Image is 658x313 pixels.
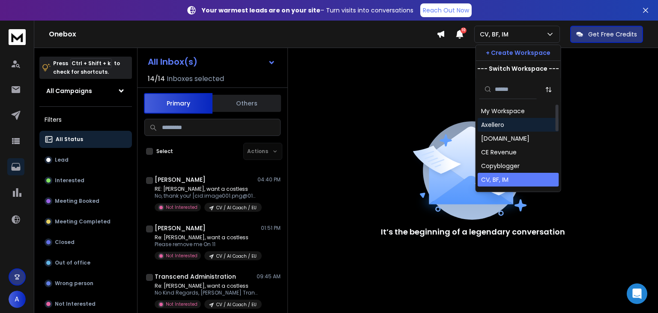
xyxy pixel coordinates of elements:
[53,59,120,76] p: Press to check for shortcuts.
[540,81,557,98] button: Sort by Sort A-Z
[166,204,197,211] p: Not Interested
[46,87,92,95] h1: All Campaigns
[420,3,472,17] a: Reach Out Now
[477,64,559,73] p: --- Switch Workspace ---
[481,189,508,198] div: Cynethiq
[481,120,504,129] div: Axellero
[155,272,236,281] h1: Transcend Administration
[148,57,197,66] h1: All Inbox(s)
[476,45,561,60] button: + Create Workspace
[155,175,206,184] h1: [PERSON_NAME]
[202,6,413,15] p: – Turn visits into conversations
[381,226,565,238] p: It’s the beginning of a legendary conversation
[141,53,282,70] button: All Inbox(s)
[155,193,257,199] p: No, thank you! [cid:image001.png@01DC0ADE.9B8ED980] De
[55,198,99,205] p: Meeting Booked
[55,156,69,163] p: Lead
[480,30,512,39] p: CV, BF, IM
[156,148,173,155] label: Select
[148,74,165,84] span: 14 / 14
[155,224,206,232] h1: [PERSON_NAME]
[55,259,90,266] p: Out of office
[627,283,647,304] div: Open Intercom Messenger
[481,134,529,143] div: [DOMAIN_NAME]
[167,74,224,84] h3: Inboxes selected
[155,234,257,241] p: Re: [PERSON_NAME], want a costless
[55,301,96,307] p: Not Interested
[155,241,257,248] p: Please remove me On 11
[9,29,26,45] img: logo
[423,6,469,15] p: Reach Out Now
[39,82,132,99] button: All Campaigns
[39,114,132,126] h3: Filters
[39,213,132,230] button: Meeting Completed
[461,27,467,33] span: 10
[588,30,637,39] p: Get Free Credits
[39,234,132,251] button: Closed
[155,186,257,193] p: RE: [PERSON_NAME], want a costless
[166,253,197,259] p: Not Interested
[216,205,257,211] p: CV / AI Coach / EU
[49,29,437,39] h1: Onebox
[39,193,132,210] button: Meeting Booked
[39,254,132,271] button: Out of office
[39,131,132,148] button: All Status
[216,253,257,259] p: CV / AI Coach / EU
[70,58,112,68] span: Ctrl + Shift + k
[39,172,132,189] button: Interested
[481,107,525,115] div: My Workspace
[166,301,197,307] p: Not Interested
[570,26,643,43] button: Get Free Credits
[481,162,520,170] div: Copyblogger
[9,291,26,308] button: A
[55,218,111,225] p: Meeting Completed
[39,295,132,313] button: Not Interested
[216,301,257,308] p: CV / AI Coach / EU
[486,48,550,57] p: + Create Workspace
[202,6,320,15] strong: Your warmest leads are on your site
[481,148,517,156] div: CE Revenue
[481,175,508,184] div: CV, BF, IM
[144,93,212,114] button: Primary
[56,136,83,143] p: All Status
[261,225,281,232] p: 01:51 PM
[55,239,75,246] p: Closed
[257,176,281,183] p: 04:40 PM
[55,177,84,184] p: Interested
[212,94,281,113] button: Others
[55,280,93,287] p: Wrong person
[155,283,257,289] p: Re: [PERSON_NAME], want a costless
[39,275,132,292] button: Wrong person
[155,289,257,296] p: No Kind Regards, [PERSON_NAME] Transcend
[39,151,132,169] button: Lead
[257,273,281,280] p: 09:45 AM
